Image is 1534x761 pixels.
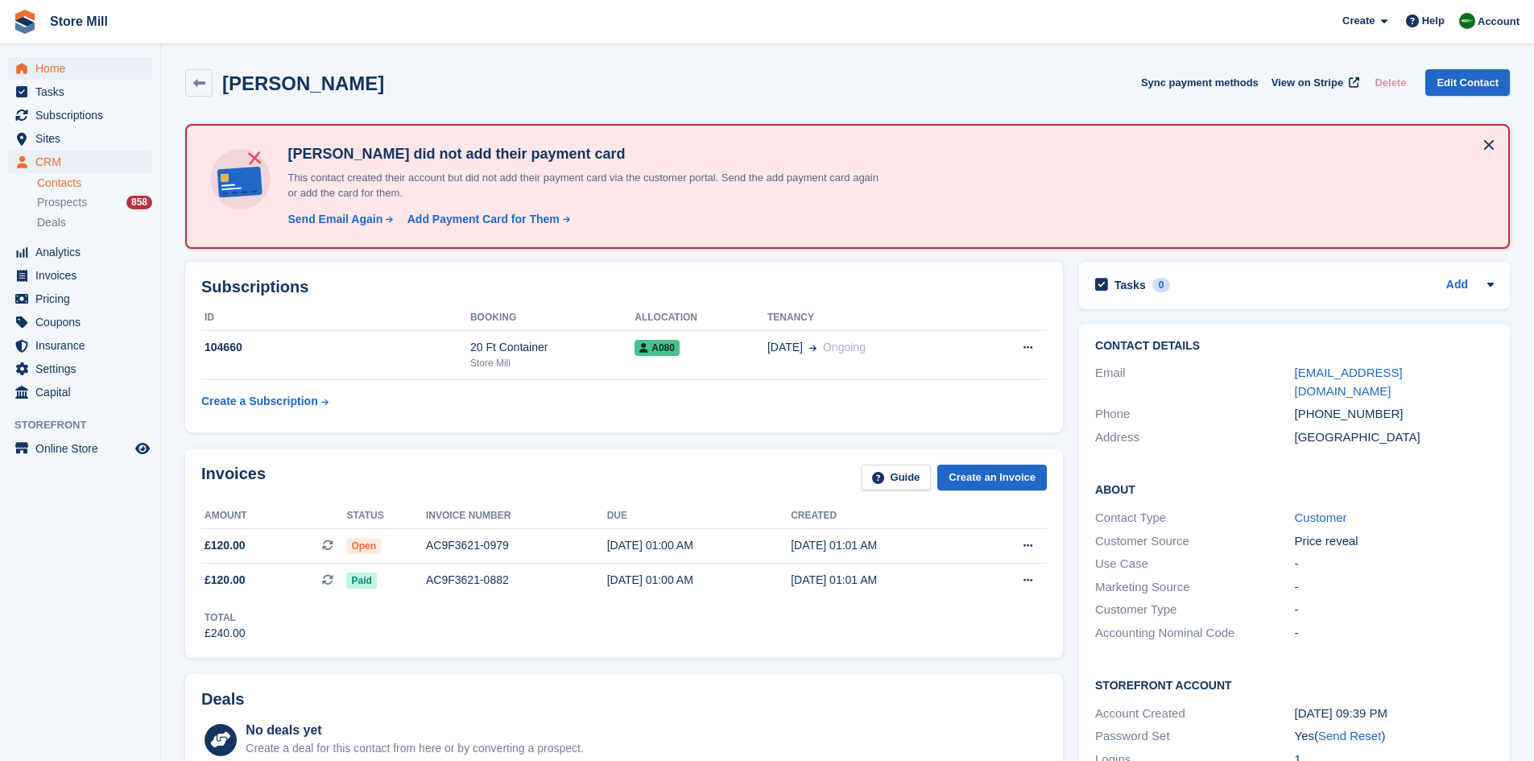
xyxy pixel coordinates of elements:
[35,287,132,310] span: Pricing
[8,287,152,310] a: menu
[1295,727,1494,746] div: Yes
[1295,601,1494,619] div: -
[1446,276,1468,295] a: Add
[201,690,244,709] h2: Deals
[791,572,974,589] div: [DATE] 01:01 AM
[346,503,426,529] th: Status
[1295,366,1403,398] a: [EMAIL_ADDRESS][DOMAIN_NAME]
[8,381,152,403] a: menu
[1095,481,1494,497] h2: About
[407,211,560,228] div: Add Payment Card for Them
[37,215,66,230] span: Deals
[1295,511,1347,524] a: Customer
[823,341,866,354] span: Ongoing
[607,537,791,554] div: [DATE] 01:00 AM
[8,358,152,380] a: menu
[791,537,974,554] div: [DATE] 01:01 AM
[1095,509,1294,527] div: Contact Type
[1295,555,1494,573] div: -
[1095,532,1294,551] div: Customer Source
[205,625,246,642] div: £240.00
[35,81,132,103] span: Tasks
[281,170,885,201] p: This contact created their account but did not add their payment card via the customer portal. Se...
[35,334,132,357] span: Insurance
[1295,428,1494,447] div: [GEOGRAPHIC_DATA]
[8,57,152,80] a: menu
[426,537,607,554] div: AC9F3621-0979
[1295,405,1494,424] div: [PHONE_NUMBER]
[635,305,767,331] th: Allocation
[1295,532,1494,551] div: Price reveal
[35,127,132,150] span: Sites
[470,305,635,331] th: Booking
[1095,676,1494,693] h2: Storefront Account
[635,340,680,356] span: A080
[35,151,132,173] span: CRM
[937,465,1047,491] a: Create an Invoice
[401,211,572,228] a: Add Payment Card for Them
[1422,13,1445,29] span: Help
[607,572,791,589] div: [DATE] 01:00 AM
[1095,601,1294,619] div: Customer Type
[1141,69,1259,96] button: Sync payment methods
[1425,69,1510,96] a: Edit Contact
[1095,705,1294,723] div: Account Created
[8,151,152,173] a: menu
[201,339,470,356] div: 104660
[791,503,974,529] th: Created
[37,194,152,211] a: Prospects 858
[37,195,87,210] span: Prospects
[201,503,346,529] th: Amount
[1095,405,1294,424] div: Phone
[1295,578,1494,597] div: -
[1478,14,1520,30] span: Account
[1095,727,1294,746] div: Password Set
[1095,555,1294,573] div: Use Case
[35,104,132,126] span: Subscriptions
[37,214,152,231] a: Deals
[1095,578,1294,597] div: Marketing Source
[126,196,152,209] div: 858
[205,572,246,589] span: £120.00
[246,740,583,757] div: Create a deal for this contact from here or by converting a prospect.
[1459,13,1475,29] img: Angus
[1265,69,1362,96] a: View on Stripe
[346,573,376,589] span: Paid
[205,610,246,625] div: Total
[1318,729,1381,742] a: Send Reset
[1095,624,1294,643] div: Accounting Nominal Code
[8,264,152,287] a: menu
[8,437,152,460] a: menu
[1295,705,1494,723] div: [DATE] 09:39 PM
[426,572,607,589] div: AC9F3621-0882
[201,387,329,416] a: Create a Subscription
[37,176,152,191] a: Contacts
[8,241,152,263] a: menu
[1114,278,1146,292] h2: Tasks
[35,358,132,380] span: Settings
[1152,278,1171,292] div: 0
[35,381,132,403] span: Capital
[35,311,132,333] span: Coupons
[767,339,803,356] span: [DATE]
[8,334,152,357] a: menu
[8,81,152,103] a: menu
[1314,729,1385,742] span: ( )
[201,465,266,491] h2: Invoices
[8,127,152,150] a: menu
[133,439,152,458] a: Preview store
[14,417,160,433] span: Storefront
[470,339,635,356] div: 20 Ft Container
[1271,75,1343,91] span: View on Stripe
[8,311,152,333] a: menu
[1295,624,1494,643] div: -
[281,145,885,163] h4: [PERSON_NAME] did not add their payment card
[1095,364,1294,400] div: Email
[607,503,791,529] th: Due
[222,72,384,94] h2: [PERSON_NAME]
[35,437,132,460] span: Online Store
[1368,69,1412,96] button: Delete
[1095,340,1494,353] h2: Contact Details
[205,537,246,554] span: £120.00
[35,57,132,80] span: Home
